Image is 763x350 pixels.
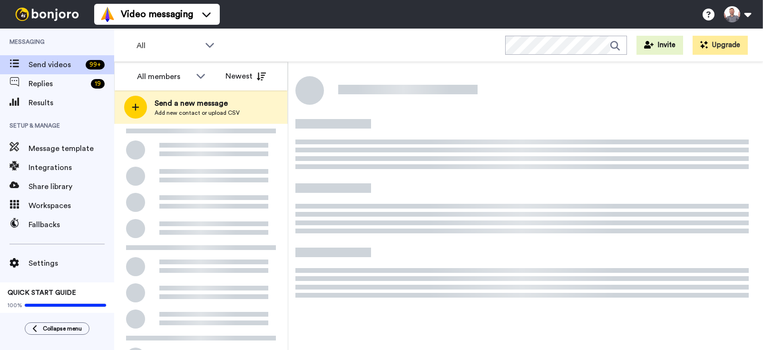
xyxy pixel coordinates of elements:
button: Upgrade [693,36,748,55]
span: Message template [29,143,114,154]
span: Collapse menu [43,325,82,332]
span: Workspaces [29,200,114,211]
span: All [137,40,200,51]
span: Results [29,97,114,109]
span: Fallbacks [29,219,114,230]
div: 99 + [86,60,105,70]
button: Newest [218,67,273,86]
img: vm-color.svg [100,7,115,22]
span: Replies [29,78,87,90]
button: Invite [636,36,683,55]
button: Collapse menu [25,322,89,335]
span: Settings [29,258,114,269]
span: Integrations [29,162,114,173]
span: QUICK START GUIDE [8,290,76,296]
span: 100% [8,301,22,309]
div: All members [137,71,191,82]
span: Send a new message [155,98,240,109]
span: Share library [29,181,114,192]
img: bj-logo-header-white.svg [11,8,83,21]
span: Send videos [29,59,82,70]
div: 19 [91,79,105,89]
span: Video messaging [121,8,193,21]
span: Add new contact or upload CSV [155,109,240,117]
